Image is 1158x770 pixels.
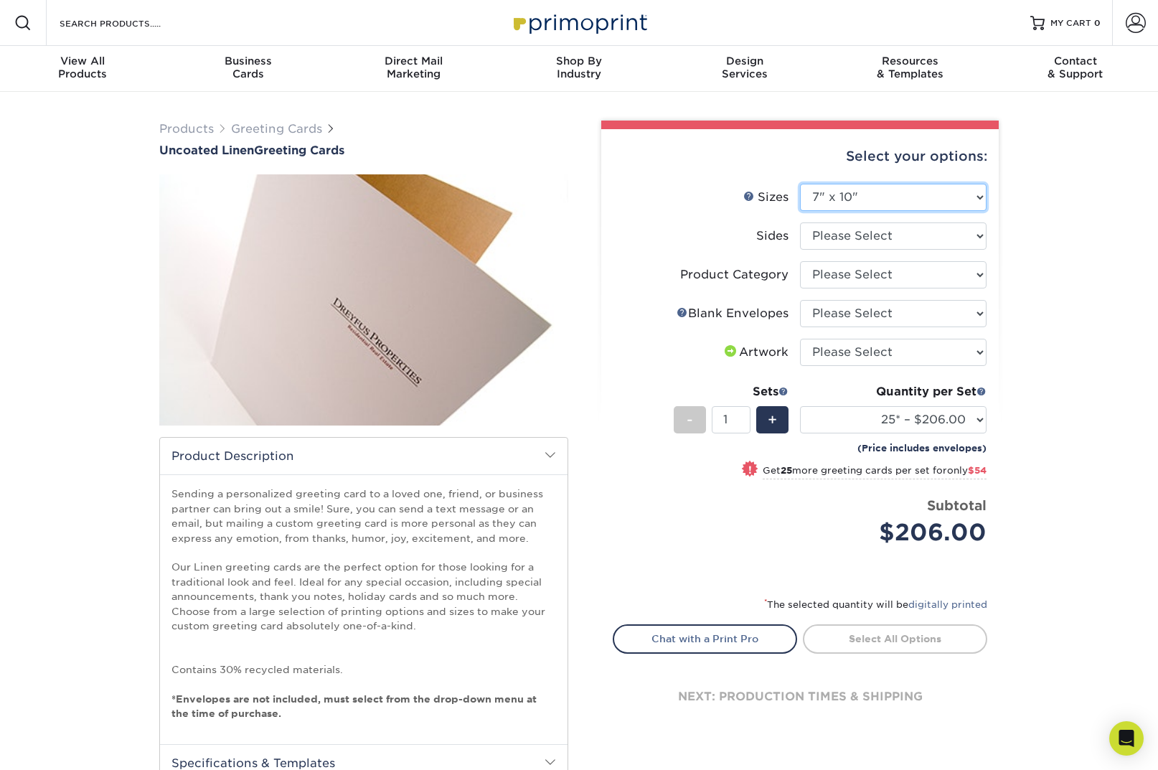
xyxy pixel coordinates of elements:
h1: Greeting Cards [159,144,568,157]
strong: 25 [781,465,792,476]
div: Product Category [680,266,789,283]
span: - [687,409,693,431]
small: (Price includes envelopes) [857,441,987,455]
a: Select All Options [803,624,987,653]
a: Resources& Templates [827,46,993,92]
p: Sending a personalized greeting card to a loved one, friend, or business partner can bring out a ... [171,487,556,720]
img: Primoprint [507,7,651,38]
div: Sets [674,383,789,400]
div: Sides [756,227,789,245]
span: Business [166,55,331,67]
div: & Support [992,55,1158,80]
a: Direct MailMarketing [331,46,496,92]
div: Quantity per Set [800,383,987,400]
div: $206.00 [811,515,987,550]
div: Industry [496,55,662,80]
span: + [768,409,777,431]
span: only [947,465,987,476]
div: next: production times & shipping [613,654,987,740]
span: MY CART [1050,17,1091,29]
span: Uncoated Linen [159,144,254,157]
a: Products [159,122,214,136]
iframe: Google Customer Reviews [4,726,122,765]
strong: Subtotal [927,497,987,513]
span: $54 [968,465,987,476]
a: Chat with a Print Pro [613,624,797,653]
span: Contact [992,55,1158,67]
div: Services [662,55,827,80]
a: DesignServices [662,46,827,92]
a: BusinessCards [166,46,331,92]
a: Uncoated LinenGreeting Cards [159,144,568,157]
small: The selected quantity will be [764,599,987,610]
small: Get more greeting cards per set for [763,465,987,479]
a: digitally printed [908,599,987,610]
div: Sizes [743,189,789,206]
div: Select your options: [613,129,987,184]
a: Greeting Cards [231,122,322,136]
span: Shop By [496,55,662,67]
span: Direct Mail [331,55,496,67]
span: Design [662,55,827,67]
a: Contact& Support [992,46,1158,92]
div: & Templates [827,55,993,80]
span: Resources [827,55,993,67]
input: SEARCH PRODUCTS..... [58,14,198,32]
div: Open Intercom Messenger [1109,721,1144,756]
div: Cards [166,55,331,80]
a: Shop ByIndustry [496,46,662,92]
div: Marketing [331,55,496,80]
span: 0 [1094,18,1101,28]
img: Uncoated Linen 01 [159,159,568,441]
strong: *Envelopes are not included, must select from the drop-down menu at the time of purchase. [171,693,537,719]
div: Artwork [722,344,789,361]
div: Blank Envelopes [677,305,789,322]
span: ! [748,462,752,477]
h2: Product Description [160,438,568,474]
